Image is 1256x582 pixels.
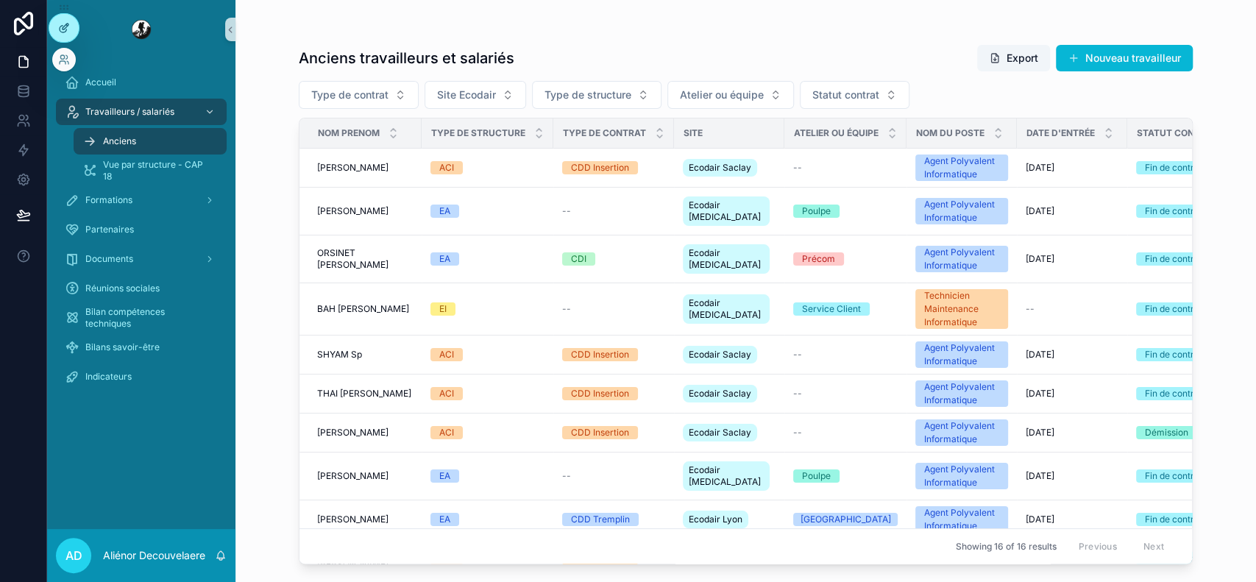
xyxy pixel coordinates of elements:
a: Poulpe [793,205,898,218]
a: ACI [430,161,544,174]
span: ORSINET [PERSON_NAME] [317,247,413,271]
div: EI [439,302,447,316]
div: Précom [802,252,835,266]
a: [PERSON_NAME] [317,427,413,439]
a: [DATE] [1026,162,1118,174]
span: Ecodair [MEDICAL_DATA] [689,464,764,488]
div: CDD Tremplin [571,513,630,526]
span: Site [684,127,703,139]
div: Fin de contrat [1145,205,1202,218]
div: CDI [571,252,586,266]
span: Réunions sociales [85,283,160,294]
span: AD [65,547,82,564]
a: Fin de contrat [1136,161,1237,174]
span: -- [562,470,571,482]
h1: Anciens travailleurs et salariés [299,48,514,68]
span: [DATE] [1026,514,1054,525]
a: Ecodair Lyon [683,508,776,531]
a: Ecodair [MEDICAL_DATA] [683,194,776,229]
div: Agent Polyvalent Informatique [924,419,999,446]
span: [DATE] [1026,388,1054,400]
span: [PERSON_NAME] [317,162,388,174]
div: EA [439,205,450,218]
a: -- [1026,303,1118,315]
span: Atelier ou équipe [680,88,764,102]
a: Nouveau travailleur [1056,45,1193,71]
div: CDD Insertion [571,348,629,361]
div: EA [439,469,450,483]
a: CDD Tremplin [562,513,665,526]
a: [DATE] [1026,253,1118,265]
a: EA [430,252,544,266]
div: Poulpe [802,205,831,218]
div: ACI [439,161,454,174]
a: [DATE] [1026,514,1118,525]
div: Technicien Maintenance Informatique [924,289,999,329]
span: Statut contrat [1137,127,1218,139]
a: Vue par structure - CAP 18 [74,157,227,184]
span: Anciens [103,135,136,147]
a: Service Client [793,302,898,316]
span: Type de contrat [311,88,388,102]
div: Agent Polyvalent Informatique [924,341,999,368]
span: Ecodair [MEDICAL_DATA] [689,199,764,223]
span: Showing 16 of 16 results [955,541,1056,553]
span: Type de structure [431,127,525,139]
div: Fin de contrat [1145,302,1202,316]
a: [DATE] [1026,427,1118,439]
div: Fin de contrat [1145,387,1202,400]
span: -- [793,427,802,439]
span: -- [562,303,571,315]
a: -- [793,388,898,400]
div: EA [439,513,450,526]
span: -- [562,205,571,217]
span: Type de contrat [563,127,646,139]
div: Agent Polyvalent Informatique [924,246,999,272]
a: EA [430,469,544,483]
span: -- [793,349,802,361]
div: Fin de contrat [1145,252,1202,266]
span: [DATE] [1026,427,1054,439]
span: Atelier ou Équipe [794,127,879,139]
a: [DATE] [1026,205,1118,217]
a: -- [793,162,898,174]
div: Agent Polyvalent Informatique [924,198,999,224]
a: Fin de contrat [1136,348,1237,361]
a: Accueil [56,69,227,96]
div: ACI [439,348,454,361]
span: Ecodair [MEDICAL_DATA] [689,297,764,321]
span: [PERSON_NAME] [317,427,388,439]
a: -- [793,349,898,361]
span: Accueil [85,77,116,88]
img: App logo [129,18,153,41]
div: Poulpe [802,469,831,483]
span: Partenaires [85,224,134,235]
a: Réunions sociales [56,275,227,302]
div: EA [439,252,450,266]
a: Agent Polyvalent Informatique [915,246,1008,272]
span: Vue par structure - CAP 18 [103,159,212,182]
a: Ecodair [MEDICAL_DATA] [683,241,776,277]
a: -- [562,470,665,482]
div: ACI [439,426,454,439]
a: [PERSON_NAME] [317,205,413,217]
div: Fin de contrat [1145,161,1202,174]
a: BAH [PERSON_NAME] [317,303,413,315]
a: Agent Polyvalent Informatique [915,341,1008,368]
div: Fin de contrat [1145,348,1202,361]
button: Select Button [800,81,909,109]
div: Démission [1145,426,1188,439]
div: Agent Polyvalent Informatique [924,506,999,533]
span: Ecodair Saclay [689,349,751,361]
button: Select Button [299,81,419,109]
a: CDD Insertion [562,426,665,439]
div: Fin de contrat [1145,513,1202,526]
a: Agent Polyvalent Informatique [915,380,1008,407]
a: Agent Polyvalent Informatique [915,419,1008,446]
a: Ecodair Saclay [683,421,776,444]
span: -- [793,162,802,174]
div: Service Client [802,302,861,316]
a: EA [430,205,544,218]
a: CDI [562,252,665,266]
a: ACI [430,387,544,400]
